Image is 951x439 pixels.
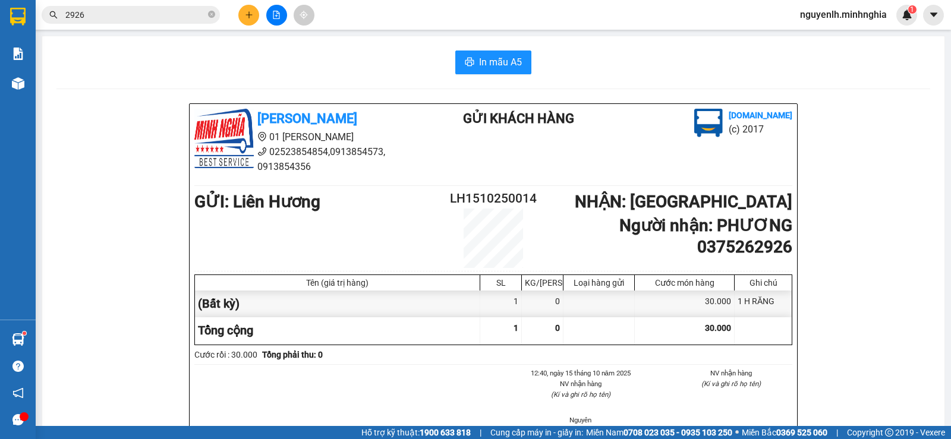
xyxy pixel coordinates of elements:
[551,390,610,399] i: (Kí và ghi rõ họ tên)
[465,57,474,68] span: printer
[776,428,827,437] strong: 0369 525 060
[885,428,893,437] span: copyright
[483,278,518,288] div: SL
[194,192,320,211] b: GỬI : Liên Hương
[455,50,531,74] button: printerIn mẫu A5
[638,278,731,288] div: Cước món hàng
[294,5,314,26] button: aim
[908,5,917,14] sup: 1
[12,361,24,372] span: question-circle
[12,387,24,399] span: notification
[208,10,215,21] span: close-circle
[480,426,481,439] span: |
[836,426,838,439] span: |
[566,278,631,288] div: Loại hàng gửi
[194,144,415,174] li: 02523854854,0913854573, 0913854356
[575,192,792,211] b: NHẬN : [GEOGRAPHIC_DATA]
[194,109,254,168] img: logo.jpg
[514,323,518,333] span: 1
[479,55,522,70] span: In mẫu A5
[208,11,215,18] span: close-circle
[198,278,477,288] div: Tên (giá trị hàng)
[928,10,939,20] span: caret-down
[586,426,732,439] span: Miền Nam
[480,290,522,317] div: 1
[738,278,789,288] div: Ghi chú
[272,11,281,19] span: file-add
[635,290,735,317] div: 30.000
[522,290,563,317] div: 0
[701,380,761,388] i: (Kí và ghi rõ họ tên)
[257,111,357,126] b: [PERSON_NAME]
[245,11,253,19] span: plus
[555,323,560,333] span: 0
[12,414,24,425] span: message
[519,378,642,389] li: NV nhận hàng
[742,426,827,439] span: Miền Bắc
[525,278,560,288] div: KG/[PERSON_NAME]
[238,5,259,26] button: plus
[670,368,793,378] li: NV nhận hàng
[266,5,287,26] button: file-add
[519,368,642,378] li: 12:40, ngày 15 tháng 10 năm 2025
[623,428,732,437] strong: 0708 023 035 - 0935 103 250
[12,333,24,346] img: warehouse-icon
[443,189,543,209] h2: LH1510250014
[619,216,792,257] b: Người nhận : PHƯƠNG 0375262926
[519,415,642,425] li: Nguyên
[194,348,257,361] div: Cước rồi : 30.000
[902,10,912,20] img: icon-new-feature
[791,7,896,22] span: nguyenlh.minhnghia
[910,5,914,14] span: 1
[12,48,24,60] img: solution-icon
[735,430,739,435] span: ⚪️
[195,290,480,317] div: (Bất kỳ)
[262,350,323,359] b: Tổng phải thu: 0
[65,8,206,21] input: Tìm tên, số ĐT hoặc mã đơn
[257,147,267,156] span: phone
[729,122,792,137] li: (c) 2017
[198,323,253,337] span: Tổng cộng
[361,426,471,439] span: Hỗ trợ kỹ thuật:
[23,331,26,335] sup: 1
[420,428,471,437] strong: 1900 633 818
[729,110,792,120] b: [DOMAIN_NAME]
[257,132,267,141] span: environment
[300,11,308,19] span: aim
[194,130,415,144] li: 01 [PERSON_NAME]
[923,5,944,26] button: caret-down
[49,11,58,19] span: search
[694,109,723,137] img: logo.jpg
[490,426,583,439] span: Cung cấp máy in - giấy in:
[10,8,26,26] img: logo-vxr
[705,323,731,333] span: 30.000
[463,111,574,126] b: Gửi khách hàng
[735,290,792,317] div: 1 H RĂNG
[12,77,24,90] img: warehouse-icon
